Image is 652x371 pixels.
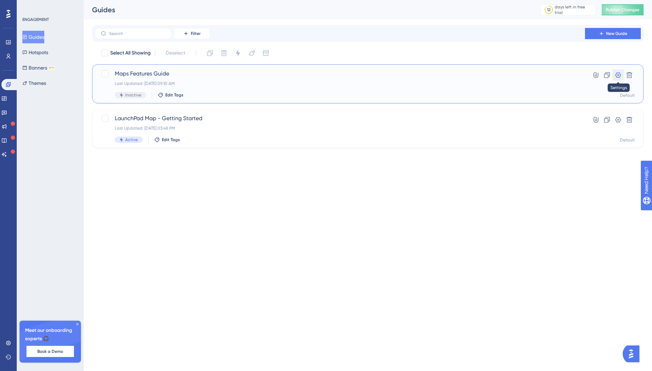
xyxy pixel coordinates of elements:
[174,28,209,39] button: Filter
[22,46,48,59] button: Hotspots
[22,17,49,22] div: ENGAGEMENT
[115,125,565,131] div: Last Updated: [DATE] 03:48 PM
[547,7,550,13] div: 12
[606,7,639,13] span: Publish Changes
[125,92,141,98] span: Inactive
[22,77,46,89] button: Themes
[620,137,635,143] div: Default
[154,137,180,143] button: Edit Tags
[555,4,594,15] div: days left in free trial
[158,92,183,98] button: Edit Tags
[620,93,635,98] div: Default
[48,66,55,70] div: BETA
[37,349,63,354] span: Book a Demo
[165,92,183,98] span: Edit Tags
[606,31,628,36] span: New Guide
[159,47,192,59] button: Deselect
[125,137,138,143] span: Active
[110,49,151,57] span: Select All Showing
[16,2,44,10] span: Need Help?
[191,31,201,36] span: Filter
[623,343,644,364] iframe: UserGuiding AI Assistant Launcher
[162,137,180,143] span: Edit Tags
[602,4,644,15] button: Publish Changes
[92,5,523,15] div: Guides
[109,31,166,36] input: Search
[22,61,55,74] button: BannersBETA
[22,31,44,43] button: Guides
[25,326,75,343] span: Meet our onboarding experts 🎧
[115,114,565,123] span: LaunchPad Map - Getting Started
[585,28,641,39] button: New Guide
[115,81,565,86] div: Last Updated: [DATE] 09:10 AM
[166,49,185,57] span: Deselect
[115,70,565,78] span: Maps Features Guide
[27,346,74,357] button: Book a Demo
